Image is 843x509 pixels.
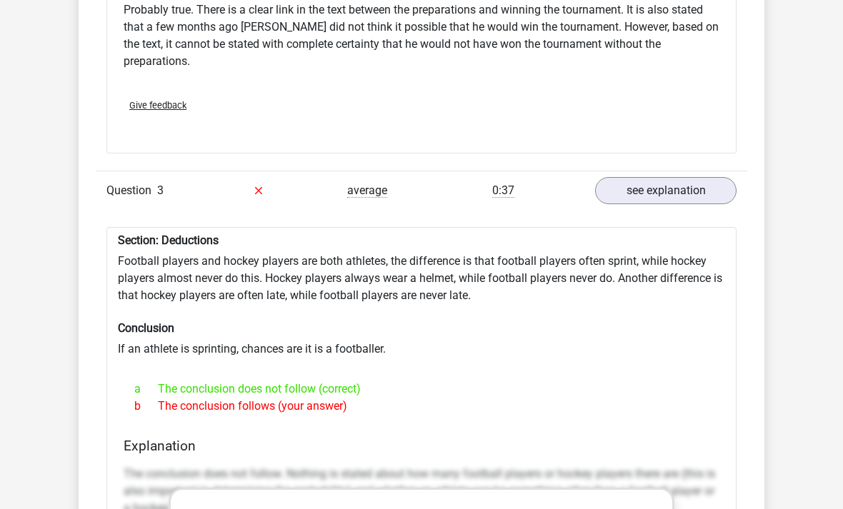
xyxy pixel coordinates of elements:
[124,381,719,398] div: The conclusion does not follow (correct)
[129,100,186,111] span: Give feedback
[347,183,387,198] span: average
[124,438,719,454] h4: Explanation
[106,182,157,199] span: Question
[124,398,719,415] div: The conclusion follows (your answer)
[124,1,719,70] p: Probably true. There is a clear link in the text between the preparations and winning the tournam...
[492,183,514,198] span: 0:37
[118,321,725,335] h6: Conclusion
[134,381,158,398] span: a
[157,183,164,197] span: 3
[595,177,737,204] a: see explanation
[118,233,725,247] h6: Section: Deductions
[134,398,158,415] span: b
